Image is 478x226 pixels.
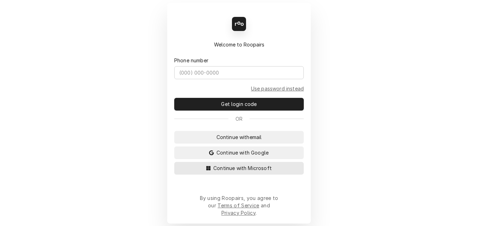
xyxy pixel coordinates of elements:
[220,100,258,108] span: Get login code
[218,202,259,208] a: Terms of Service
[174,131,304,144] button: Continue withemail
[174,41,304,48] div: Welcome to Roopairs
[215,149,270,156] span: Continue with Google
[174,57,208,64] label: Phone number
[221,210,256,216] a: Privacy Policy
[174,115,304,123] div: Or
[174,98,304,111] button: Get login code
[174,146,304,159] button: Continue with Google
[251,85,304,92] a: Go to Phone and password form
[212,164,273,172] span: Continue with Microsoft
[174,66,304,79] input: (000) 000-0000
[200,194,278,216] div: By using Roopairs, you agree to our and .
[174,162,304,175] button: Continue with Microsoft
[215,133,263,141] span: Continue with email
